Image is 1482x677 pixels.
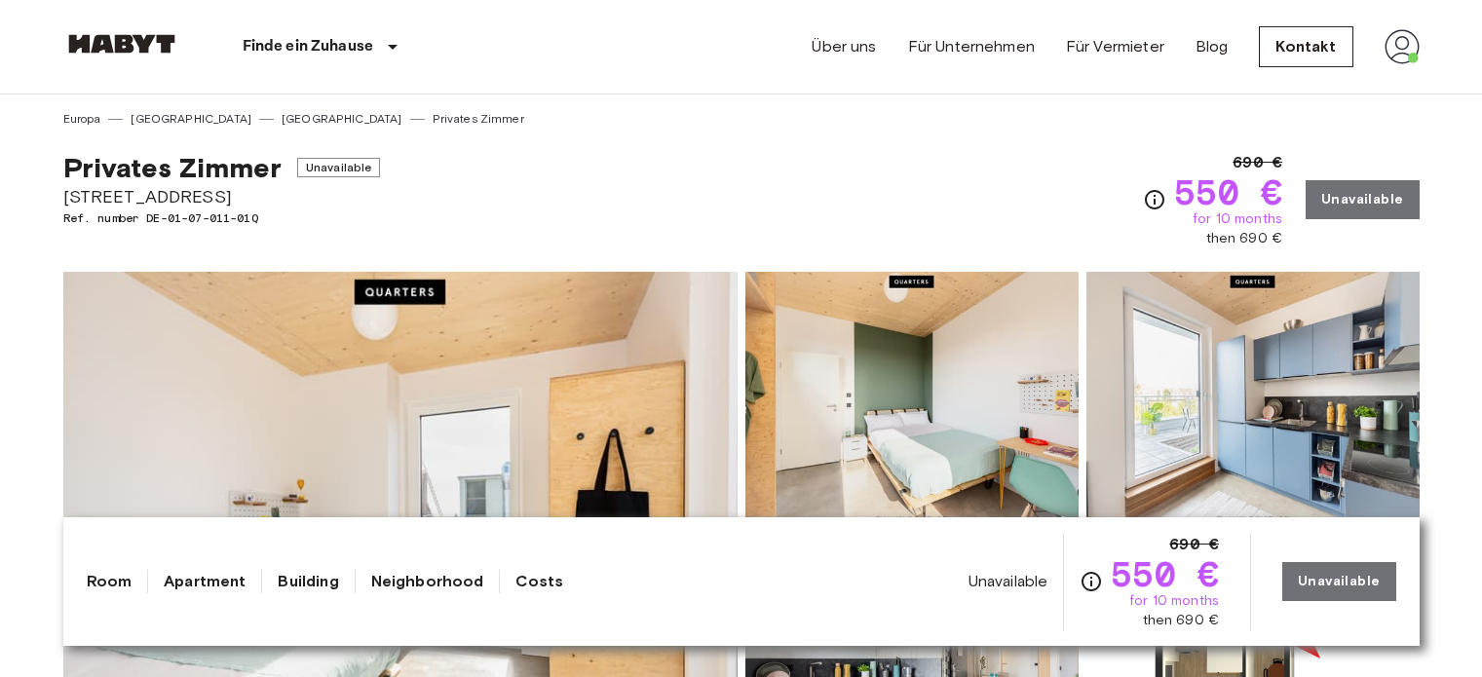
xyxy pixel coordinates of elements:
[1259,26,1352,67] a: Kontakt
[63,184,381,209] span: [STREET_ADDRESS]
[745,272,1079,527] img: Picture of unit DE-01-07-011-01Q
[243,35,374,58] p: Finde ein Zuhause
[1233,151,1282,174] span: 690 €
[1385,29,1420,64] img: avatar
[1066,35,1164,58] a: Für Vermieter
[515,570,563,593] a: Costs
[278,570,338,593] a: Building
[812,35,876,58] a: Über uns
[1169,533,1219,556] span: 690 €
[1196,35,1229,58] a: Blog
[1080,570,1103,593] svg: Check cost overview for full price breakdown. Please note that discounts apply to new joiners onl...
[1086,272,1420,527] img: Picture of unit DE-01-07-011-01Q
[1143,611,1220,630] span: then 690 €
[1143,188,1166,211] svg: Check cost overview for full price breakdown. Please note that discounts apply to new joiners onl...
[1129,591,1219,611] span: for 10 months
[282,110,402,128] a: [GEOGRAPHIC_DATA]
[1111,556,1219,591] span: 550 €
[63,151,282,184] span: Privates Zimmer
[969,571,1048,592] span: Unavailable
[87,570,133,593] a: Room
[131,110,251,128] a: [GEOGRAPHIC_DATA]
[908,35,1035,58] a: Für Unternehmen
[1206,229,1283,248] span: then 690 €
[63,110,101,128] a: Europa
[63,209,381,227] span: Ref. number DE-01-07-011-01Q
[371,570,484,593] a: Neighborhood
[1193,209,1282,229] span: for 10 months
[63,34,180,54] img: Habyt
[297,158,381,177] span: Unavailable
[433,110,524,128] a: Privates Zimmer
[164,570,246,593] a: Apartment
[1174,174,1282,209] span: 550 €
